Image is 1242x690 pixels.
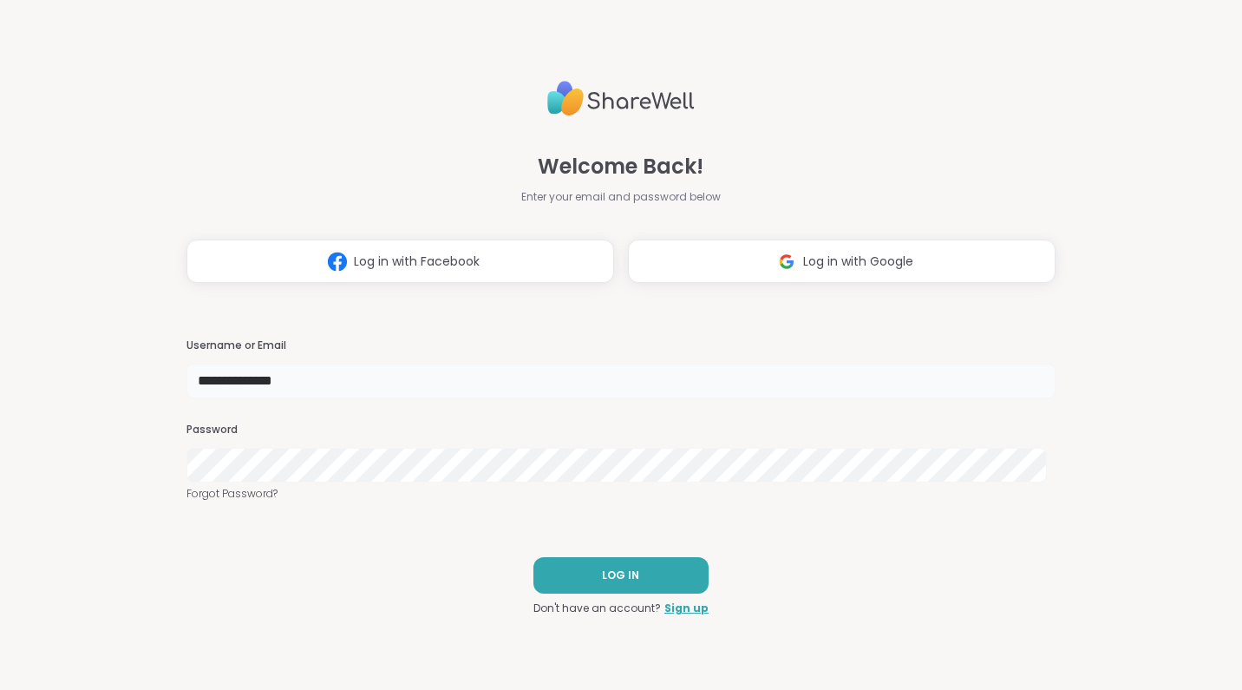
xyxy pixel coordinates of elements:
[186,486,1056,502] a: Forgot Password?
[547,74,695,123] img: ShareWell Logo
[538,151,703,182] span: Welcome Back!
[664,601,709,616] a: Sign up
[354,253,480,271] span: Log in with Facebook
[321,246,354,278] img: ShareWell Logomark
[770,246,803,278] img: ShareWell Logomark
[186,423,1056,437] h3: Password
[628,240,1056,283] button: Log in with Google
[533,557,709,594] button: LOG IN
[533,601,661,616] span: Don't have an account?
[186,240,614,283] button: Log in with Facebook
[803,253,913,271] span: Log in with Google
[521,189,721,205] span: Enter your email and password below
[186,338,1056,353] h3: Username or Email
[602,568,639,583] span: LOG IN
